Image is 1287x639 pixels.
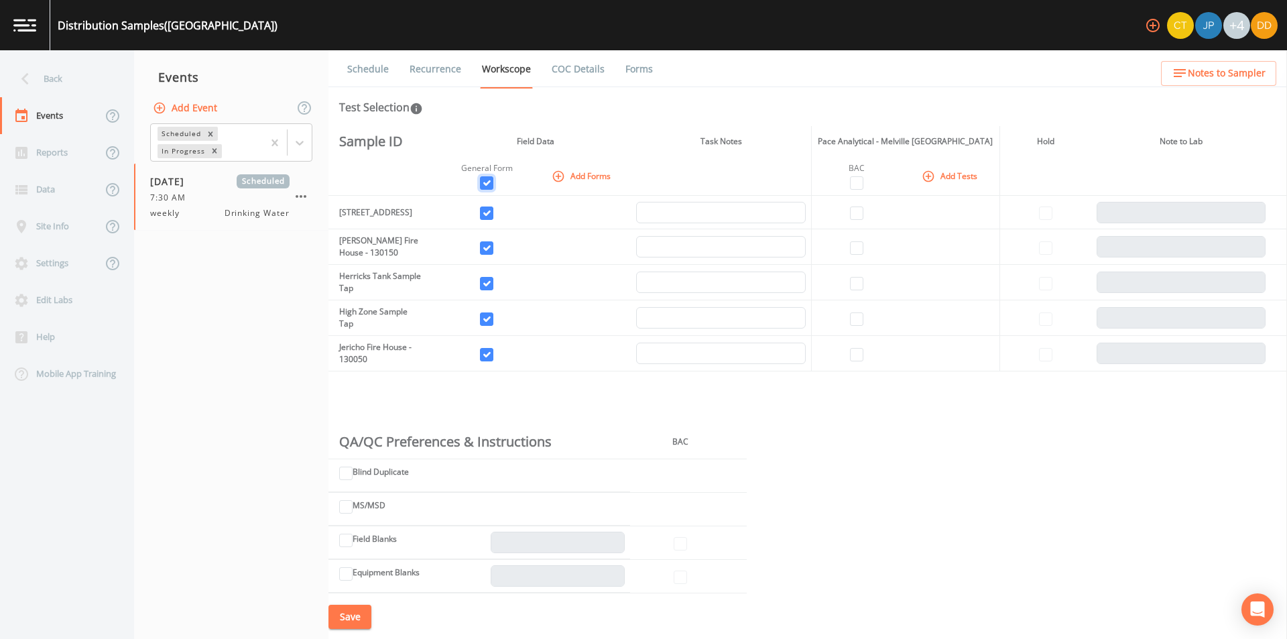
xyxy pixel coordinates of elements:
[811,126,999,157] th: Pace Analytical - Melville [GEOGRAPHIC_DATA]
[353,466,409,478] label: Blind Duplicate
[1251,12,1278,39] img: 7d98d358f95ebe5908e4de0cdde0c501
[1223,12,1250,39] div: +4
[203,127,218,141] div: Remove Scheduled
[328,196,428,229] td: [STREET_ADDRESS]
[345,50,391,88] a: Schedule
[328,126,428,157] th: Sample ID
[150,207,188,219] span: weekly
[410,102,423,115] svg: In this section you'll be able to select the analytical test to run, based on the media type, and...
[1091,126,1271,157] th: Note to Lab
[630,425,731,459] th: BAC
[446,162,528,174] div: General Form
[328,425,630,459] th: QA/QC Preferences & Instructions
[480,50,533,89] a: Workscope
[550,50,607,88] a: COC Details
[225,207,290,219] span: Drinking Water
[549,165,616,187] button: Add Forms
[919,165,983,187] button: Add Tests
[328,300,428,336] td: High Zone Sample Tap
[328,265,428,300] td: Herricks Tank Sample Tap
[158,127,203,141] div: Scheduled
[339,99,423,115] div: Test Selection
[328,229,428,265] td: [PERSON_NAME] Fire House - 130150
[408,50,463,88] a: Recurrence
[1241,593,1274,626] div: Open Intercom Messenger
[207,144,222,158] div: Remove In Progress
[328,336,428,371] td: Jericho Fire House - 130050
[631,126,811,157] th: Task Notes
[1167,12,1194,39] img: 7f2cab73c0e50dc3fbb7023805f649db
[440,126,631,157] th: Field Data
[150,174,194,188] span: [DATE]
[1166,12,1194,39] div: Chris Tobin
[623,50,655,88] a: Forms
[237,174,290,188] span: Scheduled
[13,19,36,32] img: logo
[1194,12,1223,39] div: Joshua gere Paul
[353,533,397,545] label: Field Blanks
[353,500,385,512] label: MS/MSD
[817,162,898,174] div: BAC
[58,17,278,34] div: Distribution Samples ([GEOGRAPHIC_DATA])
[150,96,223,121] button: Add Event
[1195,12,1222,39] img: 41241ef155101aa6d92a04480b0d0000
[1188,65,1266,82] span: Notes to Sampler
[328,605,371,630] button: Save
[353,567,420,579] label: Equipment Blanks
[1161,61,1276,86] button: Notes to Sampler
[1000,126,1092,157] th: Hold
[150,192,194,204] span: 7:30 AM
[134,60,328,94] div: Events
[158,144,207,158] div: In Progress
[134,164,328,231] a: [DATE]Scheduled7:30 AMweeklyDrinking Water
